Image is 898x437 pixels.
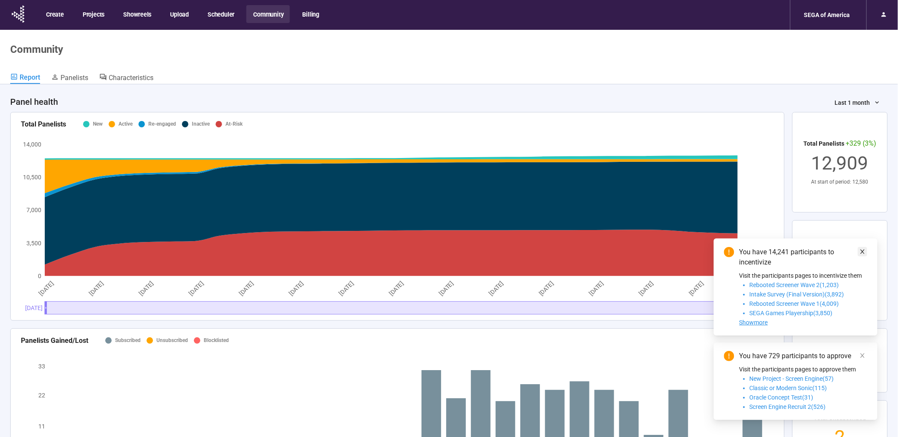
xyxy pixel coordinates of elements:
div: At-Risk [225,120,243,128]
tspan: [DATE] [638,280,655,297]
button: Create [39,5,70,23]
span: close [860,353,866,359]
div: You have 14,241 participants to incentivize [739,247,867,267]
tspan: 11 [38,423,45,430]
span: exclamation-circle [724,247,734,257]
tspan: [DATE] [288,280,305,297]
tspan: [DATE] [238,280,255,297]
a: Panelists [51,73,88,84]
tspan: [DATE] [88,280,105,297]
span: Last 1 month [835,98,870,107]
div: Re-engaged [148,120,176,128]
h4: Panel health [10,96,58,108]
div: New [93,120,103,128]
span: Total Panelists [804,140,845,147]
span: exclamation-circle [724,351,734,361]
tspan: [DATE] [338,280,355,297]
div: Subscribed [115,336,141,345]
div: Inactive [192,120,210,128]
tspan: [DATE] [188,280,205,297]
span: Characteristics [109,74,153,82]
div: Total Panelists [21,119,66,129]
span: Classic or Modern Sonic(115) [750,385,827,391]
span: SEGA Games Playership(3,850) [750,310,833,316]
p: Visit the participants pages to incentivize them [739,271,867,280]
span: Showmore [739,319,768,326]
span: Screen Engine Recruit 2(526) [750,403,826,410]
div: Active [118,120,133,128]
button: Community [246,5,289,23]
tspan: [DATE] [538,280,555,297]
tspan: 14,000 [23,141,41,148]
tspan: 33 [38,362,45,369]
span: Report [20,73,40,81]
span: +329 (3%) [846,139,877,147]
button: Projects [76,5,110,23]
tspan: [DATE] [588,280,605,297]
span: close [860,249,866,255]
div: At start of period: 12,580 [804,178,877,186]
tspan: [DATE] [688,280,705,297]
div: Panelists Gained/Lost [21,335,88,346]
div: Blocklisted [204,336,229,345]
span: Rebooted Screener Wave 1(4,009) [750,300,839,307]
tspan: 22 [38,392,45,399]
tspan: [DATE] [138,280,155,297]
p: Visit the participants pages to approve them [739,365,867,374]
tspan: [DATE] [438,280,455,297]
button: Scheduler [201,5,240,23]
tspan: [DATE] [388,280,405,297]
tspan: 3,500 [26,239,41,246]
button: Billing [296,5,326,23]
a: Report [10,73,40,84]
div: You have 729 participants to approve [739,351,867,361]
button: Upload [163,5,195,23]
tspan: [DATE] [38,280,55,297]
span: Intake Survey (Final Version)(3,892) [750,291,844,298]
span: Oracle Concept Test(31) [750,394,814,401]
div: Unsubscribed [156,336,188,345]
span: Panelists [61,74,88,82]
tspan: 7,000 [26,207,41,213]
button: Last 1 month [828,96,888,109]
div: Total Subscribed [817,341,863,351]
tspan: 10,500 [23,174,41,181]
div: 12,909 [804,149,877,178]
tspan: 0 [38,273,41,279]
tspan: [DATE] [488,280,505,297]
h1: Community [10,43,63,55]
span: New Project - Screen Engine(57) [750,375,834,382]
span: Rebooted Screener Wave 2(1,203) [750,282,839,288]
div: SEGA of America [799,7,855,23]
button: Showreels [116,5,157,23]
a: Characteristics [99,73,153,84]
